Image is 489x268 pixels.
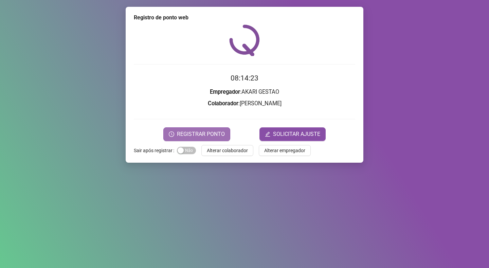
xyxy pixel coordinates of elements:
[163,127,230,141] button: REGISTRAR PONTO
[259,127,326,141] button: editSOLICITAR AJUSTE
[259,145,311,156] button: Alterar empregador
[229,24,260,56] img: QRPoint
[134,88,355,96] h3: : AKARI GESTAO
[177,130,225,138] span: REGISTRAR PONTO
[210,89,240,95] strong: Empregador
[169,131,174,137] span: clock-circle
[201,145,253,156] button: Alterar colaborador
[207,147,248,154] span: Alterar colaborador
[264,147,305,154] span: Alterar empregador
[134,14,355,22] div: Registro de ponto web
[208,100,238,107] strong: Colaborador
[265,131,270,137] span: edit
[231,74,258,82] time: 08:14:23
[134,145,177,156] label: Sair após registrar
[134,99,355,108] h3: : [PERSON_NAME]
[273,130,320,138] span: SOLICITAR AJUSTE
